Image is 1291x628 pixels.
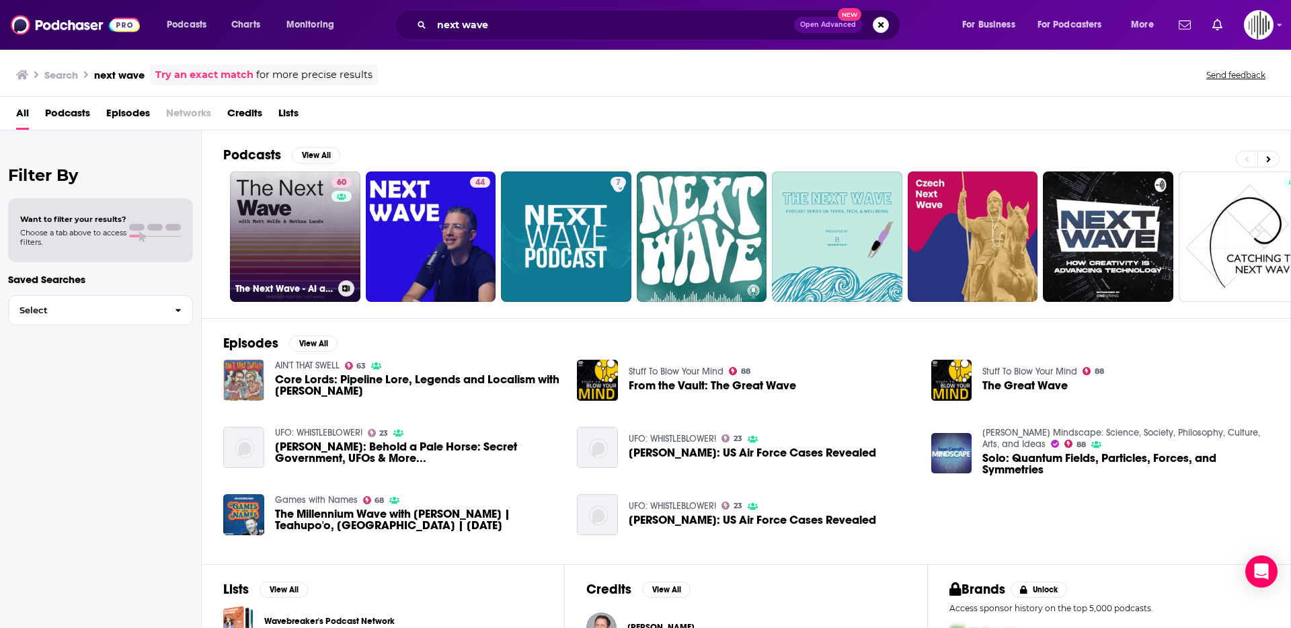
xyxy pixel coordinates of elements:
a: UFO: WHISTLEBLOWER! [275,427,362,438]
a: From the Vault: The Great Wave [629,380,796,391]
img: Podchaser - Follow, Share and Rate Podcasts [11,12,140,38]
button: Unlock [1011,582,1068,598]
span: 44 [475,176,485,190]
span: 7 [616,176,621,190]
span: Want to filter your results? [20,214,126,224]
span: 23 [734,503,742,509]
a: PodcastsView All [223,147,340,163]
a: 68 [363,496,385,504]
h2: Filter By [8,165,193,185]
p: Access sponsor history on the top 5,000 podcasts. [949,603,1269,613]
a: The Millennium Wave with Laird Hamilton | Teahupo'o, Tahiti | August 17th 2000 [275,508,561,531]
a: Show notifications dropdown [1207,13,1228,36]
button: open menu [953,14,1032,36]
div: Open Intercom Messenger [1245,555,1278,588]
a: 63 [345,362,366,370]
h3: The Next Wave - AI and The Future of Technology [235,283,333,295]
a: Credits [227,102,262,130]
span: 60 [337,176,346,190]
span: The Millennium Wave with [PERSON_NAME] | Teahupo'o, [GEOGRAPHIC_DATA] | [DATE] [275,508,561,531]
button: View All [289,336,338,352]
span: Podcasts [45,102,90,130]
a: UFO: WHISTLEBLOWER! [629,500,716,512]
a: Sean Carroll's Mindscape: Science, Society, Philosophy, Culture, Arts, and Ideas [982,427,1260,450]
h2: Lists [223,581,249,598]
a: Games with Names [275,494,358,506]
img: The Millennium Wave with Laird Hamilton | Teahupo'o, Tahiti | August 17th 2000 [223,494,264,535]
button: Show profile menu [1244,10,1274,40]
a: 60 [331,177,352,188]
a: Stuff To Blow Your Mind [982,366,1077,377]
a: Michael Schratt: US Air Force Cases Revealed [629,447,876,459]
button: Send feedback [1202,69,1269,81]
span: New [838,8,862,21]
span: 68 [375,498,384,504]
img: Core Lords: Pipeline Lore, Legends and Localism with Liam Mcnamara [223,360,264,401]
span: [PERSON_NAME]: US Air Force Cases Revealed [629,514,876,526]
span: Select [9,306,164,315]
button: View All [260,582,308,598]
span: [PERSON_NAME]: Behold a Pale Horse: Secret Government, UFOs & More... [275,441,561,464]
input: Search podcasts, credits, & more... [432,14,794,36]
button: open menu [157,14,224,36]
a: Show notifications dropdown [1173,13,1196,36]
a: EpisodesView All [223,335,338,352]
span: More [1131,15,1154,34]
img: The Great Wave [931,360,972,401]
button: Select [8,295,193,325]
a: Lists [278,102,299,130]
a: CreditsView All [586,581,691,598]
span: Open Advanced [800,22,856,28]
span: 23 [379,430,388,436]
a: 44 [366,171,496,302]
button: View All [642,582,691,598]
a: ListsView All [223,581,308,598]
span: 23 [734,436,742,442]
a: 7 [501,171,631,302]
a: 60The Next Wave - AI and The Future of Technology [230,171,360,302]
img: User Profile [1244,10,1274,40]
span: 88 [741,368,750,375]
img: Michael Schratt: US Air Force Cases Revealed [577,494,618,535]
button: open menu [1122,14,1171,36]
a: From the Vault: The Great Wave [577,360,618,401]
button: open menu [277,14,352,36]
h2: Brands [949,581,1005,598]
a: All [16,102,29,130]
span: [PERSON_NAME]: US Air Force Cases Revealed [629,447,876,459]
a: AIN'T THAT SWELL [275,360,340,371]
span: Core Lords: Pipeline Lore, Legends and Localism with [PERSON_NAME] [275,374,561,397]
a: Solo: Quantum Fields, Particles, Forces, and Symmetries [982,453,1269,475]
p: Saved Searches [8,273,193,286]
a: Episodes [106,102,150,130]
img: Bill Cooper: Behold a Pale Horse: Secret Government, UFOs & More... [223,427,264,468]
a: 23 [721,502,742,510]
a: Charts [223,14,268,36]
a: 88 [1064,440,1086,448]
a: Michael Schratt: US Air Force Cases Revealed [629,514,876,526]
img: Solo: Quantum Fields, Particles, Forces, and Symmetries [931,433,972,474]
h2: Episodes [223,335,278,352]
a: 88 [1083,367,1104,375]
a: 88 [729,367,750,375]
span: Choose a tab above to access filters. [20,228,126,247]
h3: Search [44,69,78,81]
button: View All [292,147,340,163]
img: Michael Schratt: US Air Force Cases Revealed [577,427,618,468]
a: Bill Cooper: Behold a Pale Horse: Secret Government, UFOs & More... [275,441,561,464]
span: Monitoring [286,15,334,34]
a: Stuff To Blow Your Mind [629,366,723,377]
span: For Podcasters [1038,15,1102,34]
button: open menu [1029,14,1122,36]
a: The Great Wave [982,380,1068,391]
